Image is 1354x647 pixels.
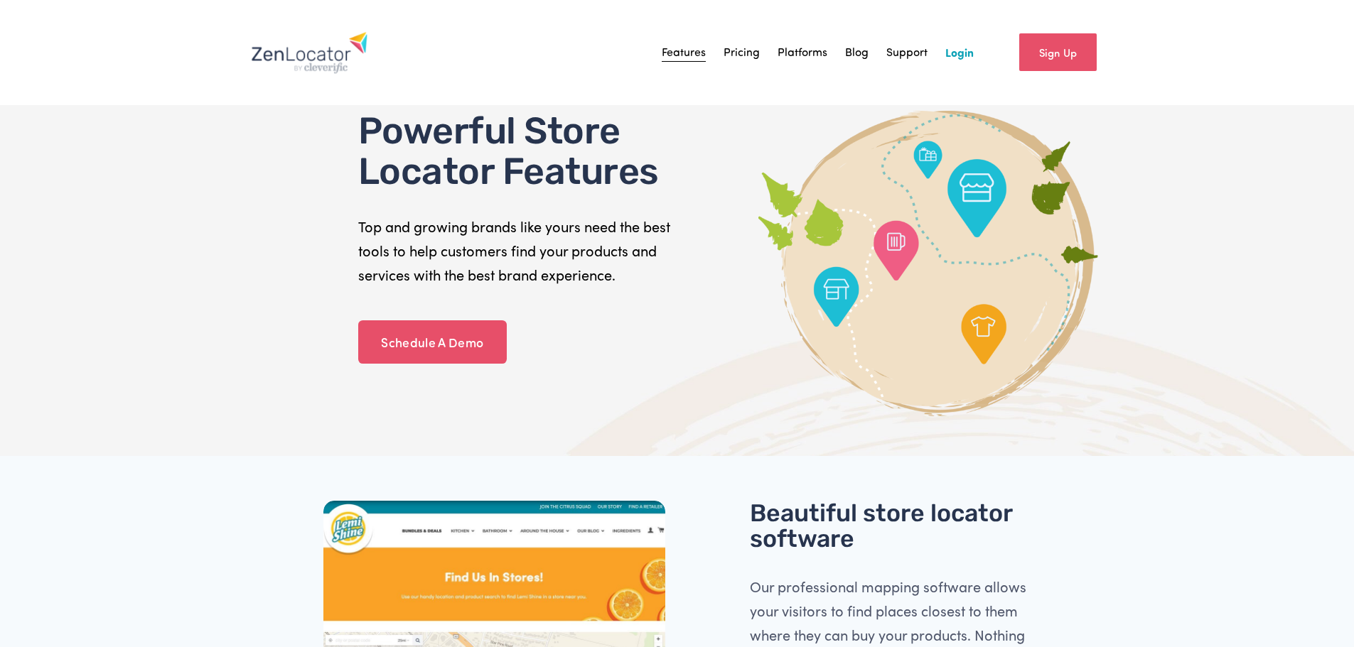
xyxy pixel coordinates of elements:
a: Support [886,42,928,63]
a: Sign Up [1019,33,1097,71]
a: Pricing [724,42,760,63]
a: Schedule A Demo [358,320,507,364]
a: Login [945,42,974,63]
img: Zenlocator [251,31,368,74]
span: Beautiful store locator software [750,499,1018,553]
span: Powerful Store Locator Features [358,109,659,193]
img: Graphic of ZenLocator features [753,111,1104,417]
a: Platforms [778,42,827,63]
p: Top and growing brands like yours need the best tools to help customers find your products and se... [358,214,673,287]
a: Features [662,42,706,63]
a: Blog [845,42,869,63]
